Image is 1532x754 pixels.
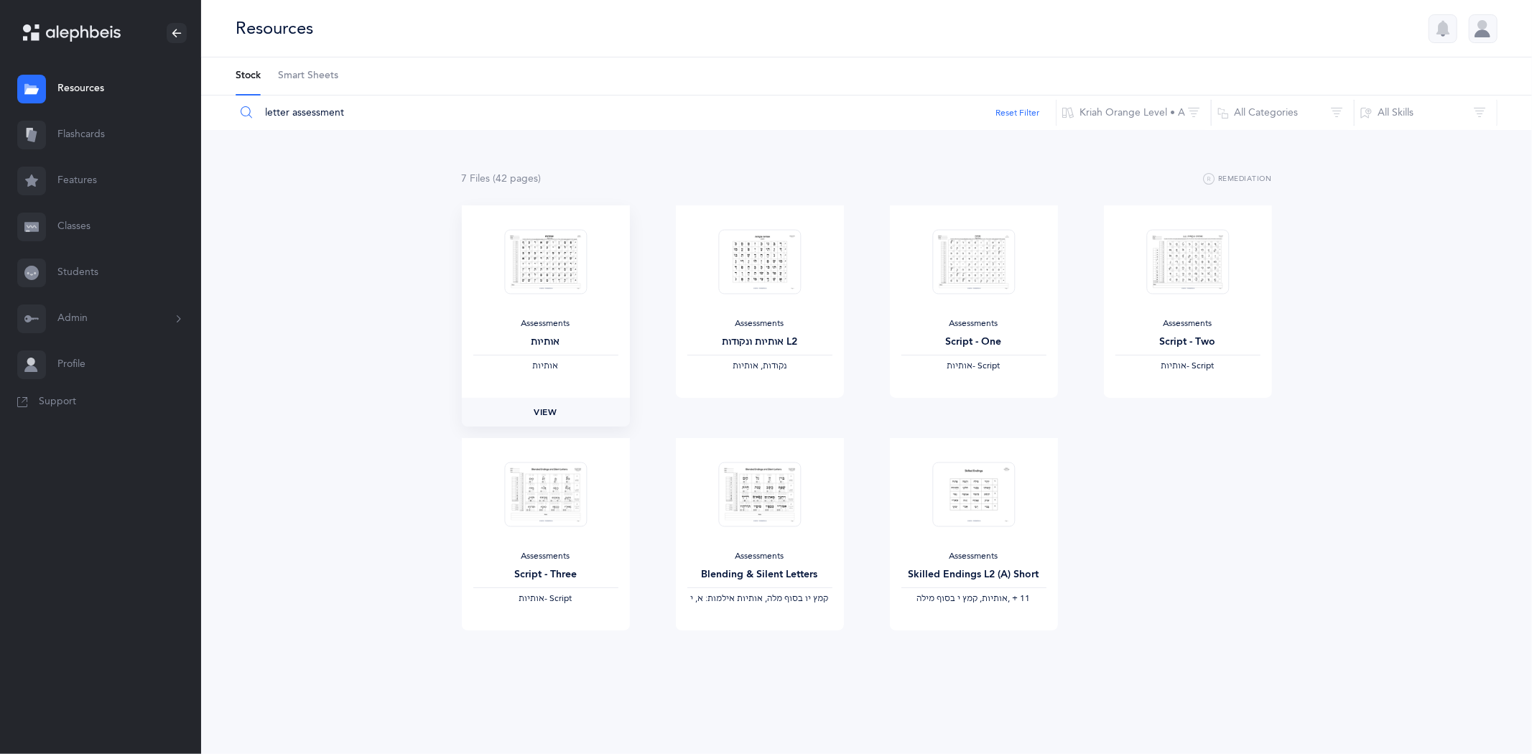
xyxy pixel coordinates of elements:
[504,462,587,527] img: Test_Form_-_Blended_Endings_and_Silent_Letters-_Script_thumbnail_1703785830.png
[473,551,618,562] div: Assessments
[901,593,1046,605] div: ‪, + 11‬
[687,318,832,330] div: Assessments
[687,551,832,562] div: Assessments
[901,335,1046,350] div: Script - One
[235,96,1057,130] input: Search Resources
[533,360,559,371] span: ‫אותיות‬
[493,173,542,185] span: (42 page )
[718,462,801,527] img: Test_Form_-_Blended_Endings_and_Silent_Letters_thumbnail_1703555235.png
[1115,318,1261,330] div: Assessments
[278,69,338,83] span: Smart Sheets
[486,173,491,185] span: s
[687,567,832,582] div: Blending & Silent Letters
[504,229,587,294] img: Test_Form_-_%D7%90%D7%95%D7%AA%D7%99%D7%95%D7%AA_thumbnail_1703568131.png
[1115,360,1261,372] div: - Script
[947,360,973,371] span: ‫אותיות‬
[901,360,1046,372] div: - Script
[473,335,618,350] div: אותיות
[1204,171,1272,188] button: Remediation
[519,593,545,603] span: ‫אותיות‬
[691,593,829,603] span: ‫קמץ יו בסוף מלה, אותיות אילמות: א, י‬
[1161,360,1187,371] span: ‫אותיות‬
[39,395,76,409] span: Support
[1115,335,1261,350] div: Script - Two
[534,406,557,419] span: View
[901,567,1046,582] div: Skilled Endings L2 (A) Short
[1056,96,1212,130] button: Kriah Orange Level • A
[462,398,630,427] a: View
[733,360,786,371] span: ‫נקודות, אותיות‬
[236,17,313,40] div: Resources
[473,567,618,582] div: Script - Three
[917,593,1008,603] span: ‫אותיות, קמץ י בסוף מילה‬
[932,462,1015,527] img: Skilled_Endings_L2_%28A%29_Shorter_thumbnail_1704345473.png
[932,229,1015,294] img: Test_Form_-_%D7%90%D7%95%D7%AA%D7%99%D7%95%D7%AA_-Script_thumbnail_1703785823.png
[1146,229,1229,294] img: Test_Form_-_%D7%90%D7%95%D7%AA%D7%99%D7%95%D7%AA_%D7%95%D7%A0%D7%A7%D7%95%D7%93%D7%95%D7%AA_L2_Sc...
[995,106,1039,119] button: Reset Filter
[1211,96,1355,130] button: All Categories
[687,335,832,350] div: אותיות ונקודות L2
[901,318,1046,330] div: Assessments
[462,173,491,185] span: 7 File
[901,551,1046,562] div: Assessments
[534,173,539,185] span: s
[473,318,618,330] div: Assessments
[1354,96,1498,130] button: All Skills
[718,229,801,294] img: Test_Form_-_%D7%90%D7%95%D7%AA%D7%99%D7%95%D7%AA_%D7%95%D7%A0%D7%A7%D7%95%D7%93%D7%95%D7%AA_L2_th...
[473,593,618,605] div: - Script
